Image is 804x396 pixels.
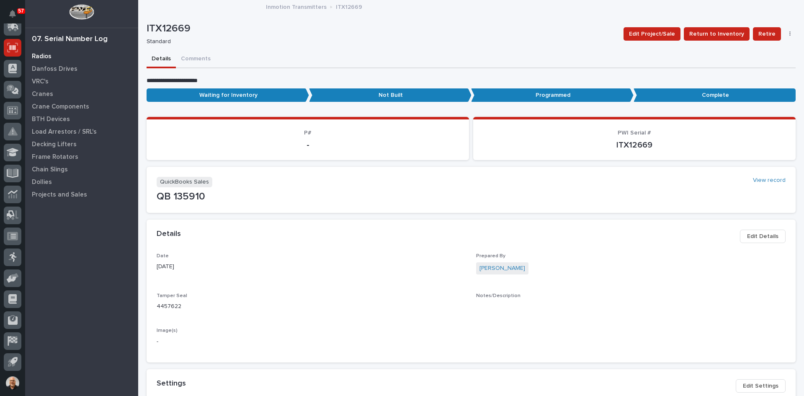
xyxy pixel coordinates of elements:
h2: Details [157,230,181,239]
p: Radios [32,53,52,60]
p: VRC's [32,78,49,85]
p: Dollies [32,179,52,186]
span: P# [304,130,312,136]
p: QuickBooks Sales [157,177,212,187]
a: Radios [25,50,138,62]
p: [DATE] [157,262,466,271]
div: Notifications57 [10,10,21,23]
a: View record [753,177,786,184]
a: Projects and Sales [25,188,138,201]
span: Return to Inventory [689,29,744,39]
p: Not Built [309,88,472,102]
h2: Settings [157,379,186,388]
p: Standard [147,38,613,45]
p: Waiting for Inventory [147,88,309,102]
button: Return to Inventory [684,27,750,41]
button: Retire [753,27,781,41]
a: [PERSON_NAME] [479,264,525,273]
a: Load Arrestors / SRL's [25,125,138,138]
a: Cranes [25,88,138,100]
p: - [157,337,786,346]
a: Dollies [25,176,138,188]
button: Details [147,51,176,68]
span: Tamper Seal [157,293,187,298]
a: Decking Lifters [25,138,138,150]
img: Workspace Logo [69,4,94,20]
p: ITX12669 [336,2,362,11]
button: Edit Details [740,230,786,243]
p: Danfoss Drives [32,65,77,73]
span: Retire [758,29,776,39]
a: Crane Components [25,100,138,113]
button: users-avatar [4,374,21,392]
p: Inmotion Transmitters [266,2,327,11]
span: Edit Settings [743,381,778,391]
button: Notifications [4,5,21,23]
p: Chain Slings [32,166,68,173]
span: Date [157,254,169,259]
a: BTH Devices [25,113,138,125]
button: Edit Settings [736,379,786,393]
span: Notes/Description [476,293,521,298]
p: ITX12669 [147,23,617,35]
p: Projects and Sales [32,191,87,199]
span: PWI Serial # [618,130,651,136]
span: Edit Project/Sale [629,29,675,39]
p: Decking Lifters [32,141,77,148]
p: Load Arrestors / SRL's [32,128,97,136]
p: ITX12669 [483,140,786,150]
span: Image(s) [157,328,178,333]
p: 57 [18,8,24,14]
p: - [157,140,459,150]
p: BTH Devices [32,116,70,123]
p: Programmed [471,88,634,102]
a: Chain Slings [25,163,138,176]
span: Edit Details [747,231,778,241]
p: QB 135910 [157,191,786,203]
a: Danfoss Drives [25,62,138,75]
p: Complete [634,88,796,102]
div: 07. Serial Number Log [32,35,108,44]
p: Frame Rotators [32,153,78,161]
p: 4457622 [157,302,466,311]
p: Cranes [32,91,53,98]
p: Crane Components [32,103,89,111]
button: Comments [176,51,216,68]
span: Prepared By [476,254,505,259]
button: Edit Project/Sale [624,27,680,41]
a: Frame Rotators [25,150,138,163]
a: VRC's [25,75,138,88]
